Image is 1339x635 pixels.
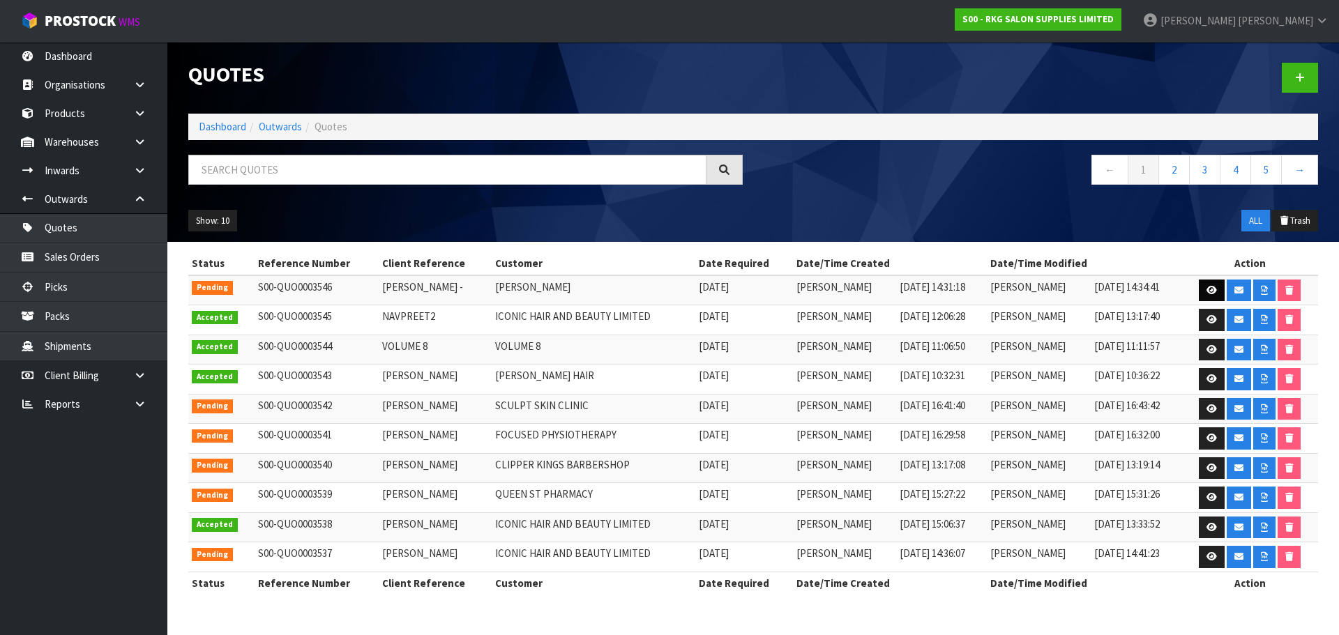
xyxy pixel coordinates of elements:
[255,335,379,365] td: S00-QUO0003544
[188,63,743,86] h1: Quotes
[1091,453,1182,483] td: [DATE] 13:19:14
[699,546,729,560] span: [DATE]
[1091,424,1182,454] td: [DATE] 16:32:00
[492,572,695,594] th: Customer
[987,394,1090,424] td: [PERSON_NAME]
[699,428,729,441] span: [DATE]
[699,369,729,382] span: [DATE]
[793,542,896,572] td: [PERSON_NAME]
[1238,14,1313,27] span: [PERSON_NAME]
[896,305,988,335] td: [DATE] 12:06:28
[192,518,238,532] span: Accepted
[987,275,1090,305] td: [PERSON_NAME]
[492,394,695,424] td: SCULPT SKIN CLINIC
[1160,14,1236,27] span: [PERSON_NAME]
[492,365,695,395] td: [PERSON_NAME] HAIR
[699,517,729,530] span: [DATE]
[492,275,695,305] td: [PERSON_NAME]
[492,542,695,572] td: ICONIC HAIR AND BEAUTY LIMITED
[492,305,695,335] td: ICONIC HAIR AND BEAUTY LIMITED
[379,394,492,424] td: [PERSON_NAME]
[896,453,988,483] td: [DATE] 13:17:08
[492,424,695,454] td: FOCUSED PHYSIOTHERAPY
[1220,155,1251,185] a: 4
[793,305,896,335] td: [PERSON_NAME]
[188,155,706,185] input: Search quotes
[192,281,233,295] span: Pending
[188,252,255,275] th: Status
[896,335,988,365] td: [DATE] 11:06:50
[695,572,792,594] th: Date Required
[987,424,1090,454] td: [PERSON_NAME]
[119,15,140,29] small: WMS
[1091,155,1128,185] a: ←
[962,13,1114,25] strong: S00 - RKG SALON SUPPLIES LIMITED
[21,12,38,29] img: cube-alt.png
[793,512,896,542] td: [PERSON_NAME]
[1250,155,1282,185] a: 5
[188,210,237,232] button: Show: 10
[1091,275,1182,305] td: [DATE] 14:34:41
[192,399,233,413] span: Pending
[1181,252,1318,275] th: Action
[793,275,896,305] td: [PERSON_NAME]
[1189,155,1220,185] a: 3
[192,459,233,473] span: Pending
[255,424,379,454] td: S00-QUO0003541
[1181,572,1318,594] th: Action
[45,12,116,30] span: ProStock
[379,453,492,483] td: [PERSON_NAME]
[793,335,896,365] td: [PERSON_NAME]
[379,252,492,275] th: Client Reference
[987,572,1181,594] th: Date/Time Modified
[1091,394,1182,424] td: [DATE] 16:43:42
[896,542,988,572] td: [DATE] 14:36:07
[192,340,238,354] span: Accepted
[699,309,729,323] span: [DATE]
[379,335,492,365] td: VOLUME 8
[896,424,988,454] td: [DATE] 16:29:58
[699,458,729,471] span: [DATE]
[987,483,1090,513] td: [PERSON_NAME]
[492,252,695,275] th: Customer
[896,512,988,542] td: [DATE] 15:06:37
[1158,155,1190,185] a: 2
[192,548,233,562] span: Pending
[379,365,492,395] td: [PERSON_NAME]
[315,120,347,133] span: Quotes
[987,453,1090,483] td: [PERSON_NAME]
[1091,335,1182,365] td: [DATE] 11:11:57
[255,365,379,395] td: S00-QUO0003543
[379,305,492,335] td: NAVPREET2
[255,483,379,513] td: S00-QUO0003539
[379,275,492,305] td: [PERSON_NAME] -
[255,453,379,483] td: S00-QUO0003540
[793,252,988,275] th: Date/Time Created
[699,487,729,500] span: [DATE]
[987,512,1090,542] td: [PERSON_NAME]
[199,120,246,133] a: Dashboard
[192,489,233,503] span: Pending
[492,335,695,365] td: VOLUME 8
[492,483,695,513] td: QUEEN ST PHARMACY
[188,572,255,594] th: Status
[896,275,988,305] td: [DATE] 14:31:18
[1091,483,1182,513] td: [DATE] 15:31:26
[695,252,792,275] th: Date Required
[793,483,896,513] td: [PERSON_NAME]
[255,275,379,305] td: S00-QUO0003546
[492,453,695,483] td: CLIPPER KINGS BARBERSHOP
[192,429,233,443] span: Pending
[1128,155,1159,185] a: 1
[699,339,729,353] span: [DATE]
[896,483,988,513] td: [DATE] 15:27:22
[379,483,492,513] td: [PERSON_NAME]
[192,311,238,325] span: Accepted
[192,370,238,384] span: Accepted
[255,252,379,275] th: Reference Number
[987,335,1090,365] td: [PERSON_NAME]
[896,394,988,424] td: [DATE] 16:41:40
[793,572,988,594] th: Date/Time Created
[255,542,379,572] td: S00-QUO0003537
[259,120,302,133] a: Outwards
